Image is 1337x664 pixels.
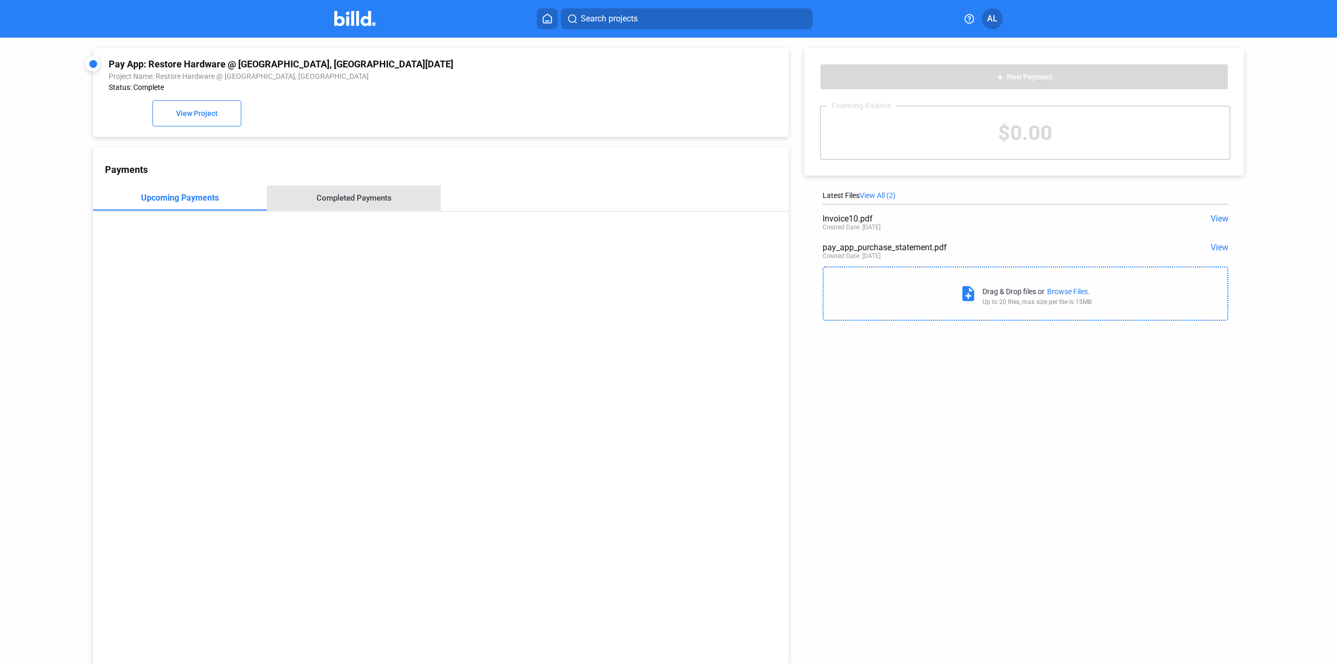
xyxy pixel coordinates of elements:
span: New Payment [1007,73,1053,81]
button: View Project [153,100,241,126]
mat-icon: note_add [959,285,977,302]
span: View [1211,242,1228,252]
button: New Payment [820,64,1228,90]
div: Drag & Drop files or [982,287,1045,296]
div: pay_app_purchase_statement.pdf [823,242,1147,252]
div: Created Date: [DATE] [823,252,881,260]
mat-icon: add [996,73,1004,81]
div: Created Date: [DATE] [823,224,881,231]
div: Upcoming Payments [141,193,219,203]
span: Search projects [581,13,638,25]
div: Pay App: Restore Hardware @ [GEOGRAPHIC_DATA], [GEOGRAPHIC_DATA][DATE] [109,59,640,69]
img: Billd Company Logo [334,11,376,26]
div: Financing Balance [826,101,896,110]
span: View [1211,214,1228,224]
div: Invoice10.pdf [823,214,1147,224]
div: Payments [105,164,789,175]
div: $0.00 [821,107,1229,159]
button: AL [982,8,1003,29]
span: View Project [176,110,218,118]
button: Search projects [561,8,813,29]
div: Status: Complete [109,83,640,91]
div: Browse Files. [1047,287,1090,296]
div: Latest Files [823,191,1228,200]
div: Project Name: Restore Hardware @ [GEOGRAPHIC_DATA], [GEOGRAPHIC_DATA] [109,72,640,80]
span: View All (2) [860,191,896,200]
div: Up to 20 files, max size per file is 15MB [982,298,1092,306]
div: Completed Payments [316,193,392,203]
span: AL [987,13,998,25]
